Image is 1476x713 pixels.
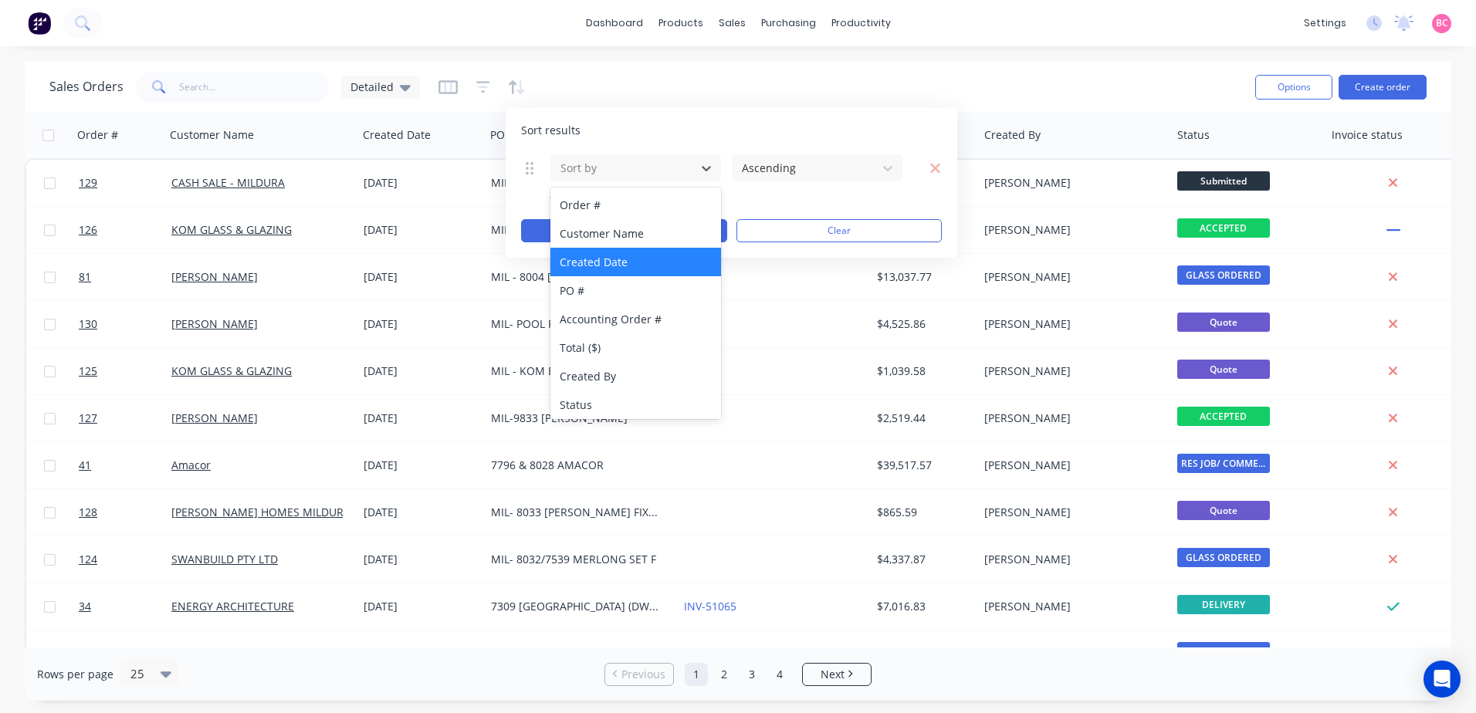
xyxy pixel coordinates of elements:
[1177,171,1270,191] span: Submitted
[1177,360,1270,379] span: Quote
[364,363,479,379] div: [DATE]
[171,552,278,566] a: SWANBUILD PTY LTD
[1177,127,1210,143] div: Status
[984,127,1041,143] div: Created By
[984,411,1156,426] div: [PERSON_NAME]
[1177,313,1270,332] span: Quote
[1339,75,1427,100] button: Create order
[79,411,97,426] span: 127
[364,646,479,661] div: [DATE]
[984,458,1156,473] div: [PERSON_NAME]
[171,646,278,661] a: SWANBUILD PTY LTD
[28,12,51,35] img: Factory
[79,630,171,677] a: 123
[491,222,662,238] div: MIL-8012 [PERSON_NAME]
[79,599,91,614] span: 34
[79,363,97,379] span: 125
[171,316,258,331] a: [PERSON_NAME]
[491,411,662,426] div: MIL-9833 [PERSON_NAME]
[824,12,899,35] div: productivity
[984,599,1156,614] div: [PERSON_NAME]
[821,667,845,682] span: Next
[77,127,118,143] div: Order #
[171,599,294,613] a: ENERGY ARCHITECTURE
[1177,642,1270,661] span: GLASS ORDERED
[364,269,479,285] div: [DATE]
[491,269,662,285] div: MIL - 8004 [GEOGRAPHIC_DATA]
[877,269,968,285] div: $13,037.77
[550,276,721,305] div: PO #
[364,505,479,520] div: [DATE]
[736,219,943,242] button: Clear
[578,12,651,35] a: dashboard
[1177,501,1270,520] span: Quote
[363,127,431,143] div: Created Date
[37,667,113,682] span: Rows per page
[79,254,171,300] a: 81
[179,72,330,103] input: Search...
[984,269,1156,285] div: [PERSON_NAME]
[753,12,824,35] div: purchasing
[79,505,97,520] span: 128
[364,458,479,473] div: [DATE]
[984,175,1156,191] div: [PERSON_NAME]
[877,458,968,473] div: $39,517.57
[550,219,721,248] div: Customer Name
[491,505,662,520] div: MIL- 8033 [PERSON_NAME] FIXED PANEL
[491,363,662,379] div: MIL - KOM BEN'S CONSTRUCTION - HALL COURT
[1332,127,1403,143] div: Invoice status
[651,12,711,35] div: products
[1436,16,1448,30] span: BC
[491,646,662,661] div: MIL- 8031/7538 MERLONG SET E
[364,316,479,332] div: [DATE]
[491,552,662,567] div: MIL- 8032/7539 MERLONG SET F
[1177,595,1270,614] span: DELIVERY
[79,536,171,583] a: 124
[521,219,727,242] button: Apply
[984,646,1156,661] div: [PERSON_NAME]
[984,505,1156,520] div: [PERSON_NAME]
[740,663,763,686] a: Page 3
[1177,265,1270,285] span: GLASS ORDERED
[350,79,394,95] span: Detailed
[803,667,871,682] a: Next page
[79,489,171,536] a: 128
[364,175,479,191] div: [DATE]
[877,363,968,379] div: $1,039.58
[550,333,721,362] div: Total ($)
[598,663,878,686] ul: Pagination
[79,207,171,253] a: 126
[79,458,91,473] span: 41
[1255,75,1332,100] button: Options
[79,269,91,285] span: 81
[550,362,721,390] div: Created By
[1177,407,1270,426] span: ACCEPTED
[364,222,479,238] div: [DATE]
[49,79,124,94] h1: Sales Orders
[877,646,968,661] div: $4,167.45
[491,458,662,473] div: 7796 & 8028 AMACOR
[79,395,171,441] a: 127
[877,505,968,520] div: $865.59
[984,363,1156,379] div: [PERSON_NAME]
[877,599,968,614] div: $7,016.83
[713,663,736,686] a: Page 2
[877,552,968,567] div: $4,337.87
[1296,12,1354,35] div: settings
[550,248,721,276] div: Created Date
[877,316,968,332] div: $4,525.86
[364,552,479,567] div: [DATE]
[984,222,1156,238] div: [PERSON_NAME]
[171,175,285,190] a: CASH SALE - MILDURA
[550,305,721,333] div: Accounting Order #
[79,552,97,567] span: 124
[491,599,662,614] div: 7309 [GEOGRAPHIC_DATA] (DWELLING 1)
[79,348,171,394] a: 125
[79,583,171,630] a: 34
[1177,548,1270,567] span: GLASS ORDERED
[170,127,254,143] div: Customer Name
[364,411,479,426] div: [DATE]
[79,442,171,488] a: 41
[984,316,1156,332] div: [PERSON_NAME]
[171,363,292,378] a: KOM GLASS & GLAZING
